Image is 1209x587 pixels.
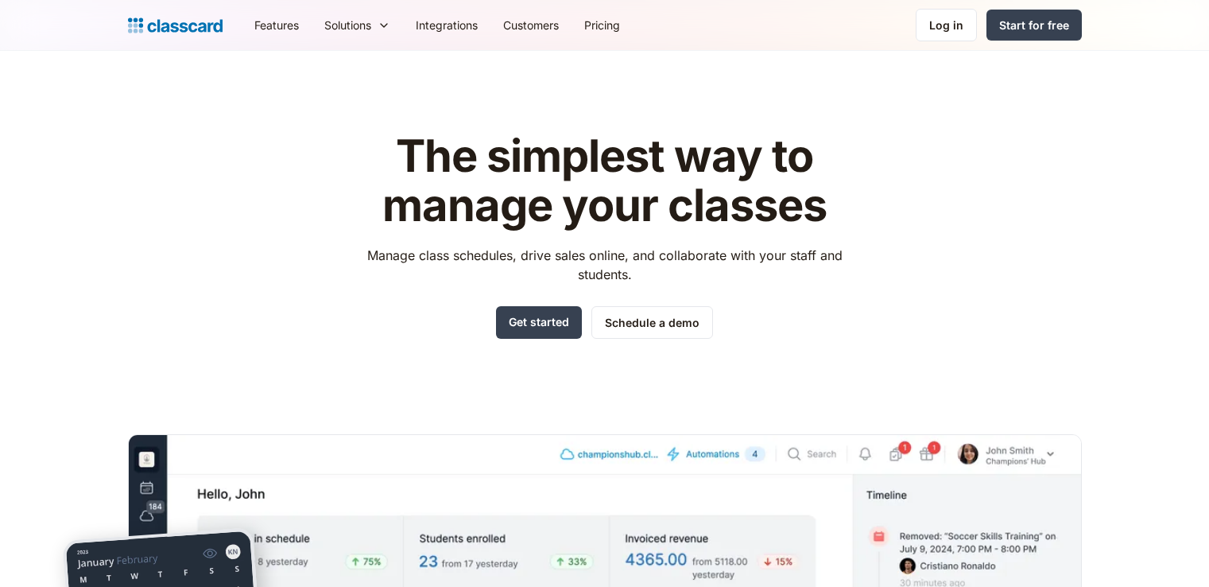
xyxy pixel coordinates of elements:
p: Manage class schedules, drive sales online, and collaborate with your staff and students. [352,246,857,284]
h1: The simplest way to manage your classes [352,132,857,230]
a: Log in [916,9,977,41]
div: Solutions [324,17,371,33]
a: Schedule a demo [591,306,713,339]
a: Get started [496,306,582,339]
a: Integrations [403,7,490,43]
div: Log in [929,17,963,33]
a: Customers [490,7,572,43]
a: Start for free [986,10,1082,41]
a: Logo [128,14,223,37]
a: Pricing [572,7,633,43]
a: Features [242,7,312,43]
div: Start for free [999,17,1069,33]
